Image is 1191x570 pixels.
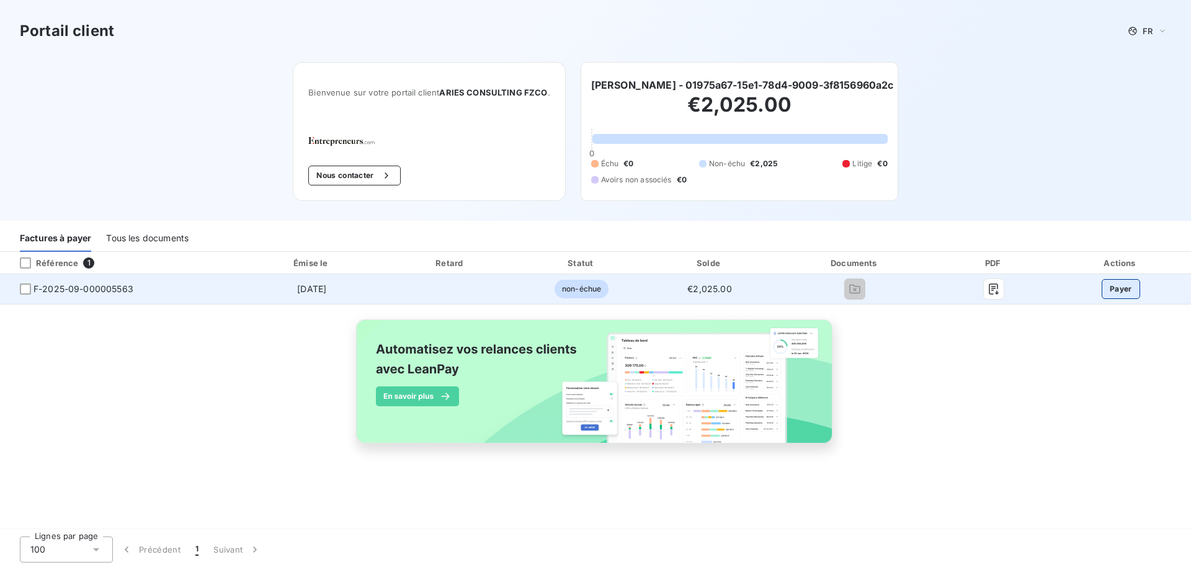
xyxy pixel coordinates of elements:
span: Litige [852,158,872,169]
span: FR [1143,26,1153,36]
h6: [PERSON_NAME] - 01975a67-15e1-78d4-9009-3f8156960a2c [591,78,894,92]
span: 1 [195,543,198,556]
span: €0 [877,158,887,169]
button: Suivant [206,537,269,563]
span: €2,025 [750,158,777,169]
img: Company logo [308,137,388,146]
span: €2,025.00 [687,283,731,294]
button: 1 [188,537,206,563]
span: Non-échu [709,158,745,169]
span: 1 [83,257,94,269]
div: Documents [775,257,935,269]
span: 100 [30,543,45,556]
img: banner [345,312,846,465]
span: Échu [601,158,619,169]
span: [DATE] [297,283,326,294]
span: Avoirs non associés [601,174,672,185]
div: Factures à payer [20,226,91,252]
span: 0 [589,148,594,158]
div: Tous les documents [106,226,189,252]
div: Émise le [242,257,381,269]
span: €0 [623,158,633,169]
div: Solde [649,257,770,269]
span: Bienvenue sur votre portail client . [308,87,550,97]
div: Référence [10,257,78,269]
button: Précédent [113,537,188,563]
span: €0 [677,174,687,185]
div: PDF [940,257,1048,269]
span: ARIES CONSULTING FZCO [439,87,547,97]
span: F-2025-09-000005563 [33,283,133,295]
span: non-échue [555,280,609,298]
div: Actions [1053,257,1189,269]
button: Nous contacter [308,166,400,185]
div: Retard [386,257,514,269]
button: Payer [1102,279,1140,299]
h3: Portail client [20,20,114,42]
div: Statut [519,257,644,269]
h2: €2,025.00 [591,92,888,130]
